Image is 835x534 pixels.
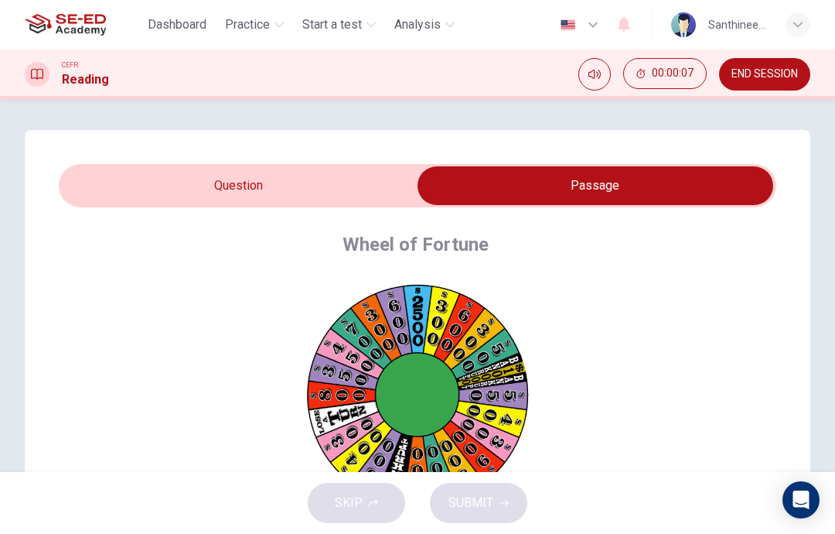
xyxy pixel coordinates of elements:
[731,68,798,80] span: END SESSION
[62,70,109,89] h1: Reading
[578,58,611,91] div: Mute
[782,481,820,519] div: Open Intercom Messenger
[296,11,382,39] button: Start a test
[394,15,441,34] span: Analysis
[623,58,707,89] button: 00:00:07
[225,15,270,34] span: Practice
[719,58,810,91] button: END SESSION
[62,60,78,70] span: CEFR
[623,58,707,91] div: Hide
[141,11,213,39] button: Dashboard
[343,232,489,257] h4: Wheel of Fortune
[708,15,767,34] div: Santhinee Bunluesup
[148,15,206,34] span: Dashboard
[25,9,106,40] img: SE-ED Academy logo
[558,19,578,31] img: en
[388,11,461,39] button: Analysis
[671,12,696,37] img: Profile picture
[302,15,362,34] span: Start a test
[219,11,290,39] button: Practice
[652,67,694,80] span: 00:00:07
[25,9,141,40] a: SE-ED Academy logo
